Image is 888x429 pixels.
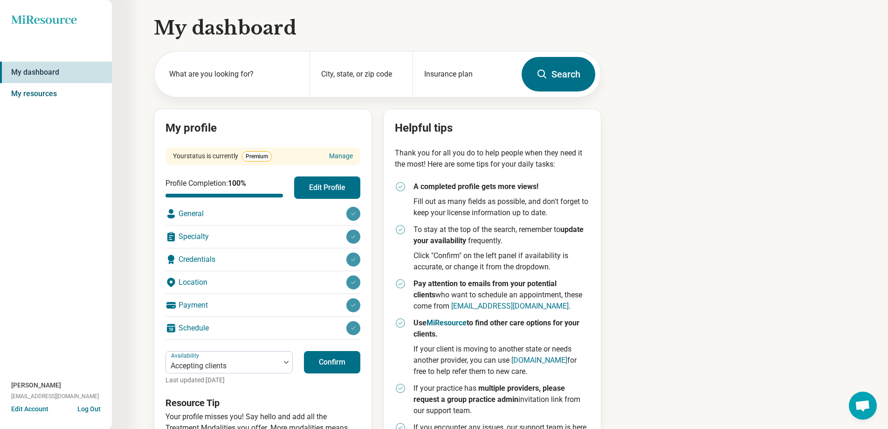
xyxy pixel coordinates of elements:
a: MiResource [427,318,467,327]
strong: multiple providers, please request a group practice admin [413,384,565,404]
h2: Helpful tips [395,120,590,136]
span: [PERSON_NAME] [11,380,61,390]
span: 100 % [228,179,246,188]
div: Open chat [849,392,877,420]
button: Edit Account [11,404,48,414]
strong: A completed profile gets more views! [413,182,538,191]
p: who want to schedule an appointment, these come from . [413,278,590,312]
strong: update your availability [413,225,584,245]
a: [DOMAIN_NAME] [511,356,567,365]
label: Availability [171,352,201,359]
div: Your status is currently [173,151,272,162]
p: Thank you for all you do to help people when they need it the most! Here are some tips for your d... [395,148,590,170]
button: Edit Profile [294,176,360,199]
p: If your client is moving to another state or needs another provider, you can use for free to help... [413,344,590,377]
h2: My profile [165,120,360,136]
p: To stay at the top of the search, remember to frequently. [413,224,590,246]
h1: My dashboard [154,15,601,41]
strong: Pay attention to emails from your potential clients [413,279,557,299]
p: If your practice has invitation link from our support team. [413,383,590,416]
div: General [165,203,360,225]
strong: Use to find other care options for your clients. [413,318,579,338]
p: Click "Confirm" on the left panel if availability is accurate, or change it from the dropdown. [413,250,590,273]
div: Payment [165,294,360,316]
div: Schedule [165,317,360,339]
span: [EMAIL_ADDRESS][DOMAIN_NAME] [11,392,99,401]
div: Location [165,271,360,294]
div: Credentials [165,248,360,271]
h3: Resource Tip [165,396,360,409]
p: Fill out as many fields as possible, and don't forget to keep your license information up to date. [413,196,590,218]
div: Profile Completion: [165,178,283,197]
p: Last updated: [DATE] [165,375,293,385]
label: What are you looking for? [169,69,298,80]
button: Search [522,57,595,91]
a: [EMAIL_ADDRESS][DOMAIN_NAME] [451,302,569,310]
span: Premium [242,151,272,162]
a: Manage [329,151,353,161]
div: Specialty [165,225,360,248]
button: Confirm [304,351,360,373]
button: Log Out [77,404,101,412]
